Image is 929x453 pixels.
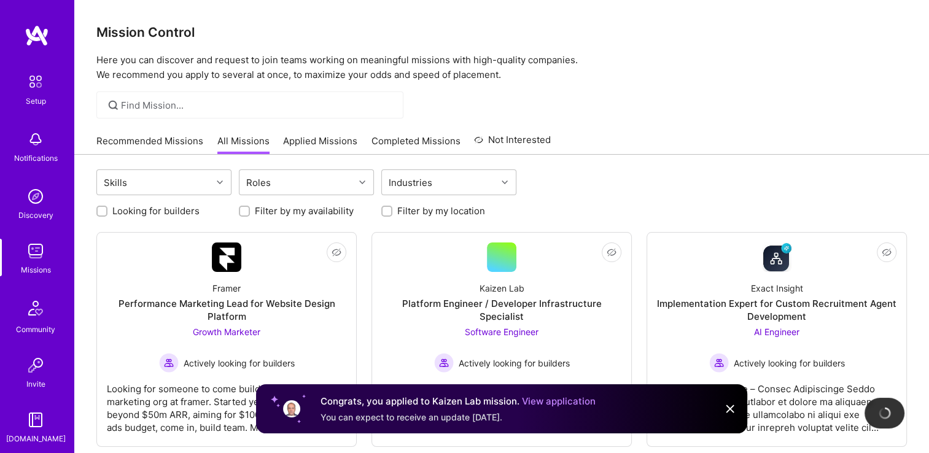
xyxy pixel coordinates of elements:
a: Company LogoExact InsightImplementation Expert for Custom Recruitment Agent DevelopmentAI Enginee... [657,242,896,436]
span: Actively looking for builders [459,357,570,370]
a: Completed Missions [371,134,461,155]
a: View application [522,395,596,407]
label: Looking for builders [112,204,200,217]
div: Framer [212,282,241,295]
div: Roles [243,174,274,192]
img: Actively looking for builders [159,353,179,373]
img: Actively looking for builders [709,353,729,373]
div: Platform Engineer / Developer Infrastructure Specialist [382,297,621,323]
div: Loremip Dolorsit:Ametco Adip el seddoeiu t incidi ut laboree dolore magnaali enimadmi ve quisnost... [382,373,621,434]
img: Company Logo [212,242,241,272]
h3: Mission Control [96,25,907,40]
div: Industries [386,174,435,192]
i: icon SearchGrey [106,98,120,112]
img: Community [21,293,50,323]
a: Not Interested [474,133,551,155]
img: Company Logo [762,242,791,272]
div: Performance Marketing Lead for Website Design Platform [107,297,346,323]
div: You can expect to receive an update [DATE]. [321,411,596,424]
span: Actively looking for builders [184,357,295,370]
img: loading [878,406,892,420]
div: Invite [26,377,45,390]
div: Implementation Expert for Custom Recruitment Agent Development [657,297,896,323]
label: Filter by my availability [255,204,354,217]
div: Kaizen Lab [480,282,524,295]
i: icon EyeClosed [332,247,341,257]
div: Notifications [14,152,58,165]
a: Kaizen LabPlatform Engineer / Developer Infrastructure SpecialistSoftware Engineer Actively looki... [382,242,621,436]
input: Find Mission... [121,99,394,112]
div: Community [16,323,55,336]
i: icon EyeClosed [607,247,616,257]
img: Invite [23,353,48,377]
div: Discovery [18,209,53,222]
span: Actively looking for builders [734,357,845,370]
div: Exact Insight [751,282,803,295]
div: Looking for someone to come build the performance marketing org at framer. Started year at $30m a... [107,373,346,434]
a: Company LogoFramerPerformance Marketing Lead for Website Design PlatformGrowth Marketer Actively ... [107,242,346,436]
img: teamwork [23,239,48,263]
div: Congrats, you applied to Kaizen Lab mission. [321,394,596,409]
i: icon Chevron [502,179,508,185]
i: icon Chevron [359,179,365,185]
p: Here you can discover and request to join teams working on meaningful missions with high-quality ... [96,53,907,82]
div: [DOMAIN_NAME] [6,432,66,445]
i: icon EyeClosed [882,247,892,257]
img: guide book [23,408,48,432]
label: Filter by my location [397,204,485,217]
a: All Missions [217,134,270,155]
i: icon Chevron [217,179,223,185]
div: Skills [101,174,130,192]
span: Growth Marketer [193,327,260,337]
img: Close [723,401,737,416]
img: Actively looking for builders [434,353,454,373]
img: bell [23,127,48,152]
img: setup [23,69,49,95]
div: Setup [26,95,46,107]
div: Loremip Dolorsitame – Consec Adipiscinge Seddo EiusmodtempOr inc utlabor et dolore ma aliquaen ad... [657,373,896,434]
img: User profile [282,399,301,419]
img: discovery [23,184,48,209]
img: logo [25,25,49,47]
div: Missions [21,263,51,276]
span: AI Engineer [754,327,799,337]
a: Recommended Missions [96,134,203,155]
a: Applied Missions [283,134,357,155]
span: Software Engineer [465,327,538,337]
